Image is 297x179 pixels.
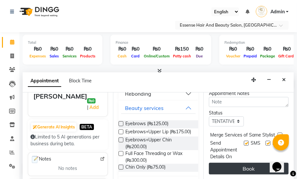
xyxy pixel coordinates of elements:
button: Book [209,163,289,174]
span: Online/Custom [142,54,171,58]
span: Chin Only (₨75.00) [125,164,166,172]
div: ₨0 [48,45,61,53]
div: Finance [116,40,206,45]
div: ₨0 [258,45,277,53]
span: Prepaid [242,54,258,58]
span: ₨0 [87,98,96,103]
div: Appointment Notes [209,90,289,97]
span: Block Time [69,78,92,84]
div: Rebonding [125,90,151,98]
div: ₨0 [61,45,78,53]
span: Notes [31,155,51,164]
div: Beauty services [125,104,164,112]
img: logo [17,3,61,21]
div: ₨0 [193,45,206,53]
span: Send Appointment Details On [210,140,241,160]
div: ₨0 [78,45,97,53]
span: | [87,103,100,111]
span: Merge Services of Same Stylist [210,132,275,140]
div: ₨0 [224,45,242,53]
span: Appointment [28,75,61,87]
button: Beauty services [121,102,196,114]
iframe: chat widget [270,153,291,173]
span: Products [78,54,97,58]
div: ₨0 [28,45,48,53]
div: ₨0 [242,45,258,53]
div: Total [28,40,97,45]
div: Status [209,110,244,116]
img: Admin [256,6,267,17]
span: Due [194,54,204,58]
span: Sales [48,54,61,58]
span: Expenses [28,54,48,58]
div: Limited to 5 AI generations per business during beta. [30,134,105,147]
a: Add [88,103,100,111]
button: Generate AI Insights [31,123,76,132]
span: Eyebrows+Upper Chin (₨200.00) [125,137,193,150]
span: Email [272,140,283,160]
span: Full Face Threading or Wax (₨300.00) [125,150,193,164]
div: ₨150 [171,45,193,53]
span: Eyebrows+Upper Lip (₨175.00) [125,128,191,137]
span: Card [130,54,142,58]
span: Package [258,54,277,58]
button: Close [279,75,289,85]
div: ₨0 [129,45,142,53]
span: BETA [80,124,94,130]
span: Petty cash [171,54,193,58]
div: ₨0 [142,45,171,53]
span: Services [61,54,78,58]
span: Cash [116,54,129,58]
span: Eyebrows (₨125.00) [125,120,168,128]
span: Voucher [224,54,242,58]
div: [PERSON_NAME] [33,91,87,101]
div: ₨0 [116,45,129,53]
span: SMS [251,140,260,160]
span: Admin [270,8,285,15]
button: Rebonding [121,88,196,100]
span: No notes [58,165,77,172]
